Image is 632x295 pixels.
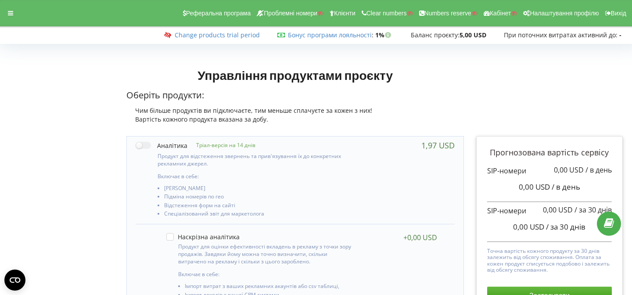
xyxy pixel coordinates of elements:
p: Прогнозована вартість сервісу [487,147,612,158]
strong: 5,00 USD [460,31,486,39]
li: Підміна номерів по гео [164,194,359,202]
a: Бонус програми лояльності [288,31,372,39]
span: Налаштування профілю [530,10,599,17]
p: Оберіть продукти: [126,89,464,102]
span: 0,00 USD [554,165,584,175]
label: Аналітика [136,141,187,150]
p: Включає в себе: [158,173,359,180]
p: SIP-номери [487,206,612,216]
p: Продукт для оцінки ефективності вкладень в рекламу з точки зору продажів. Завдяки йому можна точн... [178,243,356,265]
span: 0,00 USD [513,222,544,232]
span: : [288,31,373,39]
span: / за 30 днів [546,222,585,232]
p: SIP-номери [487,166,612,176]
span: / в день [585,165,612,175]
span: Numbers reserve [424,10,471,17]
a: Change products trial period [175,31,260,39]
span: / в день [552,182,580,192]
span: Баланс проєкту: [411,31,460,39]
span: При поточних витратах активний до: [504,31,618,39]
h1: Управління продуктами проєкту [126,67,464,83]
li: Спеціалізований звіт для маркетолога [164,211,359,219]
span: Clear numbers [366,10,407,17]
strong: - [619,31,621,39]
div: Чим більше продуктів ви підключаєте, тим меньше сплачуєте за кожен з них! [126,106,464,115]
button: Open CMP widget [4,270,25,291]
li: Імпорт витрат з ваших рекламних акаунтів або csv таблиці, [185,283,356,291]
p: Продукт для відстеження звернень та прив'язування їх до конкретних рекламних джерел. [158,152,359,167]
span: Проблемні номери [264,10,317,17]
span: 0,00 USD [519,182,550,192]
span: Клієнти [334,10,355,17]
span: / за 30 днів [575,205,612,215]
div: +0,00 USD [403,233,437,242]
label: Наскрізна аналітика [166,233,240,241]
strong: 1% [375,31,393,39]
div: Вартість кожного продукта вказана за добу. [126,115,464,124]
p: Включає в себе: [178,270,356,278]
p: Тріал-версія на 14 днів [187,141,255,149]
div: 1,97 USD [421,141,455,150]
li: Відстеження форм на сайті [164,202,359,211]
p: Точна вартість кожного продукту за 30 днів залежить від обсягу споживання. Оплата за кожен продук... [487,246,612,273]
span: Кабінет [490,10,511,17]
span: Реферальна програма [186,10,251,17]
span: Вихід [611,10,626,17]
span: 0,00 USD [543,205,573,215]
li: [PERSON_NAME] [164,185,359,194]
